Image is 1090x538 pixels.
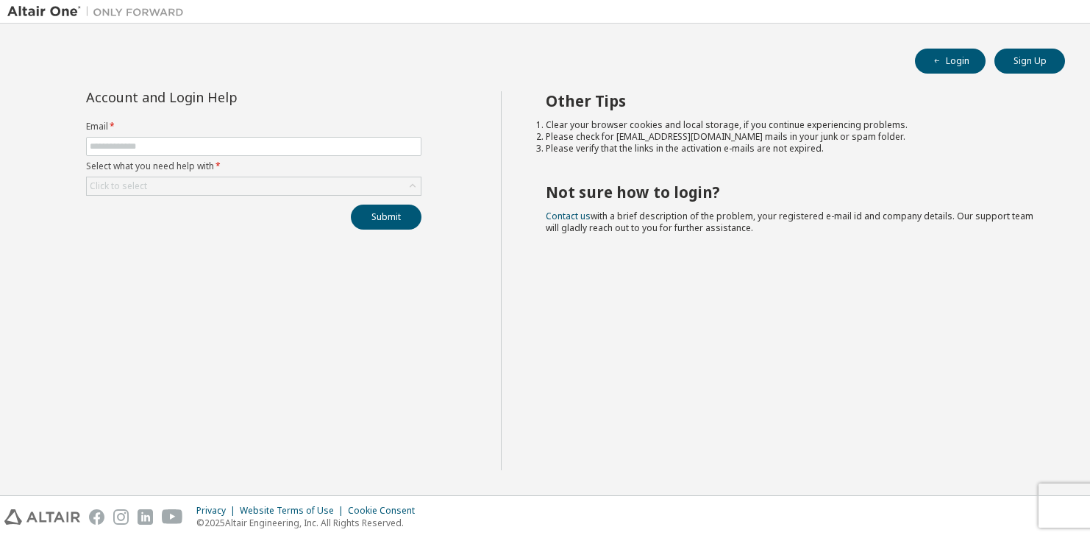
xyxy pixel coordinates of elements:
[546,91,1039,110] h2: Other Tips
[162,509,183,525] img: youtube.svg
[87,177,421,195] div: Click to select
[351,205,421,230] button: Submit
[348,505,424,517] div: Cookie Consent
[196,517,424,529] p: © 2025 Altair Engineering, Inc. All Rights Reserved.
[240,505,348,517] div: Website Terms of Use
[546,183,1039,202] h2: Not sure how to login?
[546,131,1039,143] li: Please check for [EMAIL_ADDRESS][DOMAIN_NAME] mails in your junk or spam folder.
[546,119,1039,131] li: Clear your browser cookies and local storage, if you continue experiencing problems.
[196,505,240,517] div: Privacy
[7,4,191,19] img: Altair One
[86,121,421,132] label: Email
[546,143,1039,155] li: Please verify that the links in the activation e-mails are not expired.
[90,180,147,192] div: Click to select
[4,509,80,525] img: altair_logo.svg
[994,49,1065,74] button: Sign Up
[546,210,1033,234] span: with a brief description of the problem, your registered e-mail id and company details. Our suppo...
[86,91,355,103] div: Account and Login Help
[546,210,591,222] a: Contact us
[138,509,153,525] img: linkedin.svg
[89,509,104,525] img: facebook.svg
[86,160,421,172] label: Select what you need help with
[113,509,129,525] img: instagram.svg
[915,49,986,74] button: Login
